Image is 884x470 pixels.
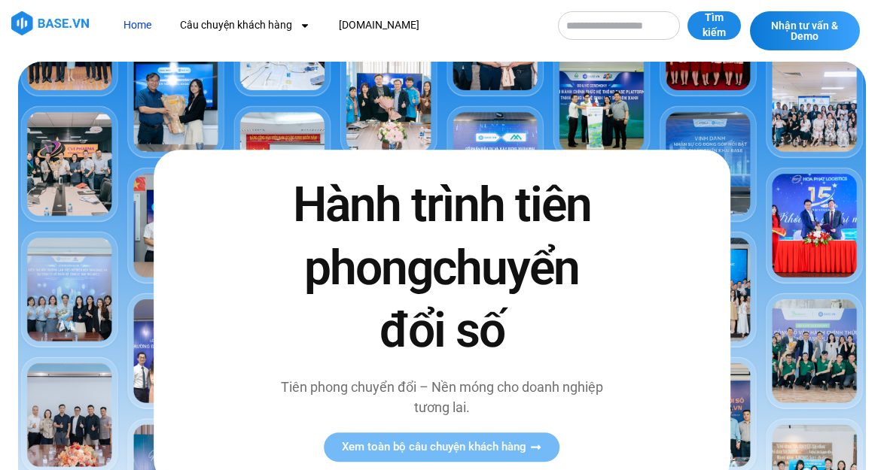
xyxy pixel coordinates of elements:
button: Tìm kiếm [687,11,741,40]
span: Nhận tư vấn & Demo [765,20,845,41]
span: Tìm kiếm [703,11,726,40]
nav: Menu [112,11,543,39]
a: Xem toàn bộ câu chuyện khách hàng [324,432,559,462]
span: chuyển đổi số [380,240,580,359]
a: Câu chuyện khách hàng [169,11,322,39]
a: [DOMAIN_NAME] [328,11,431,39]
h2: Hành trình tiên phong [270,174,614,362]
p: Tiên phong chuyển đổi – Nền móng cho doanh nghiệp tương lai. [270,377,614,417]
span: Xem toàn bộ câu chuyện khách hàng [342,441,526,453]
a: Home [112,11,163,39]
a: Nhận tư vấn & Demo [750,11,860,50]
